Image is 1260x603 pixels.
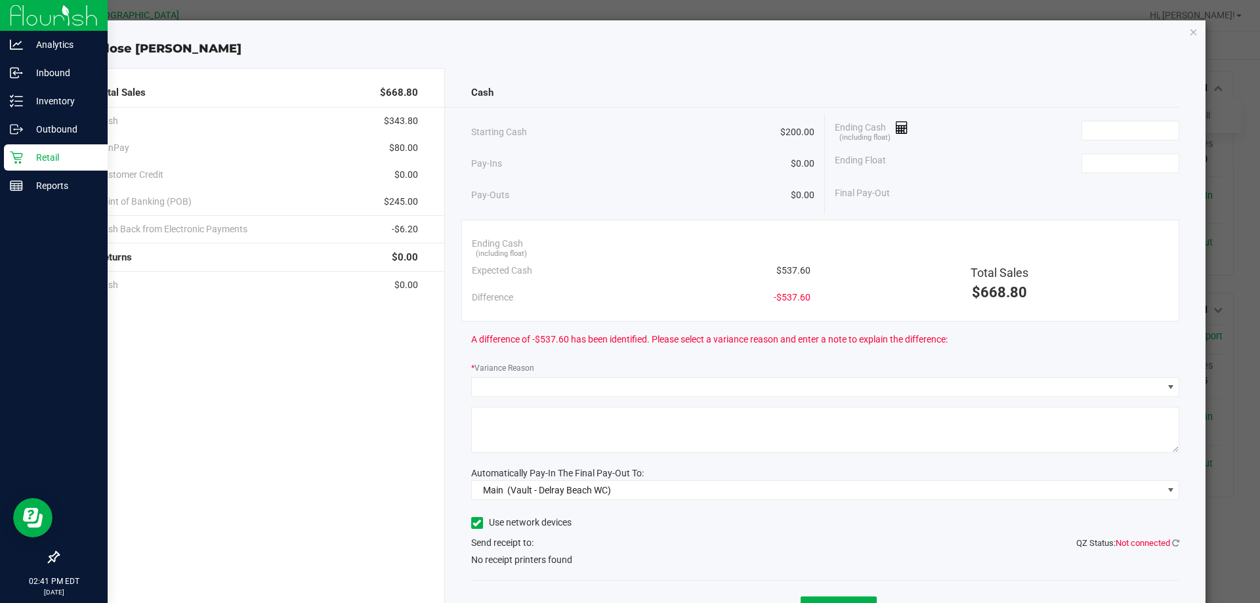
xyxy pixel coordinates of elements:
label: Use network devices [471,516,572,530]
p: Inventory [23,93,102,109]
p: Reports [23,178,102,194]
span: $200.00 [780,125,814,139]
span: Ending Cash [472,237,523,251]
span: $537.60 [776,264,810,278]
span: Total Sales [97,85,146,100]
span: $0.00 [392,250,418,265]
span: Not connected [1116,538,1170,548]
span: Starting Cash [471,125,527,139]
span: (including float) [839,133,891,144]
span: CanPay [97,141,129,155]
iframe: Resource center [13,498,52,537]
span: Ending Float [835,154,886,173]
p: Analytics [23,37,102,52]
span: Pay-Ins [471,157,502,171]
span: $0.00 [394,168,418,182]
span: $343.80 [384,114,418,128]
span: Automatically Pay-In The Final Pay-Out To: [471,468,644,478]
p: Retail [23,150,102,165]
span: $0.00 [791,157,814,171]
span: QZ Status: [1076,538,1179,548]
p: Outbound [23,121,102,137]
span: Cash Back from Electronic Payments [97,222,247,236]
span: Difference [472,291,513,304]
p: Inbound [23,65,102,81]
span: A difference of -$537.60 has been identified. Please select a variance reason and enter a note to... [471,333,948,346]
span: Ending Cash [835,121,908,140]
p: 02:41 PM EDT [6,575,102,587]
div: Close [PERSON_NAME] [64,40,1206,58]
span: Customer Credit [97,168,163,182]
inline-svg: Retail [10,151,23,164]
label: Variance Reason [471,362,534,374]
span: Point of Banking (POB) [97,195,192,209]
span: Pay-Outs [471,188,509,202]
span: Cash [471,85,493,100]
span: $668.80 [380,85,418,100]
span: (including float) [476,249,527,260]
inline-svg: Analytics [10,38,23,51]
span: No receipt printers found [471,553,572,567]
span: $245.00 [384,195,418,209]
span: -$537.60 [774,291,810,304]
span: (Vault - Delray Beach WC) [507,485,611,495]
span: Expected Cash [472,264,532,278]
span: Main [483,485,503,495]
span: $80.00 [389,141,418,155]
span: $0.00 [791,188,814,202]
span: $0.00 [394,278,418,292]
p: [DATE] [6,587,102,597]
inline-svg: Reports [10,179,23,192]
inline-svg: Outbound [10,123,23,136]
div: Returns [97,243,418,272]
inline-svg: Inbound [10,66,23,79]
span: Send receipt to: [471,537,534,548]
span: Final Pay-Out [835,186,890,200]
span: -$6.20 [392,222,418,236]
span: Total Sales [971,266,1028,280]
span: $668.80 [972,284,1027,301]
inline-svg: Inventory [10,94,23,108]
